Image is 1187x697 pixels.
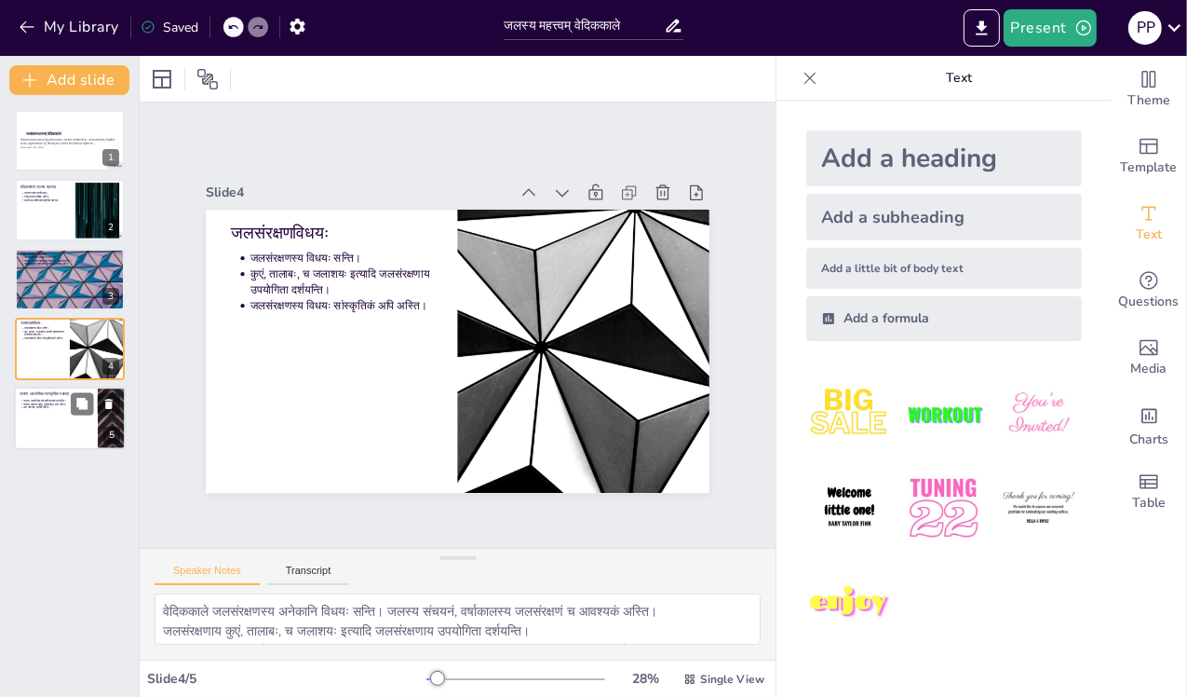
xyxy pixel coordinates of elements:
[806,194,1082,240] div: Add a subheading
[24,330,64,336] p: कुएं, तालाबः, च जलाशयः इत्यादि जलसंरक्षणाय उपयोगिता दर्शयन्ति।
[900,465,987,552] img: 5.jpeg
[24,259,119,263] p: जलस्य पवित्रता यज्ञकर्माणां सिद्ध्यर्थं आवश्यकं अस्ति।
[1112,257,1186,324] div: Get real-time input from your audience
[24,255,119,259] p: जलस्य अनेकानि उल्लेखानि सन्ति।
[504,12,664,39] input: Insert title
[20,321,64,326] p: जलसंरक्षणविधयः
[806,130,1082,186] div: Add a heading
[1112,391,1186,458] div: Add charts and graphs
[102,358,119,375] div: 4
[23,405,92,409] p: जलं जीवनस्य प्रतीकं अस्ति।
[995,465,1082,552] img: 6.jpeg
[102,288,119,305] div: 3
[1128,11,1162,45] div: P P
[147,64,177,94] div: Layout
[98,392,120,415] button: Delete Slide
[24,337,64,341] p: जलसंरक्षणस्य विधयः सांस्कृतिकं अपि अस्ति।
[23,403,92,406] p: जलस्य उपासना यज्ञेषु, अनुष्ठानेषु च कृतः अस्ति।
[900,371,987,458] img: 2.jpeg
[806,465,893,552] img: 4.jpeg
[24,198,70,202] p: जलस्य आध्यात्मिक-सांस्कृतिक महत्त्वम्।
[1131,359,1167,379] span: Media
[450,104,521,282] p: जलसंरक्षणस्य विधयः सन्ति।
[700,672,764,687] span: Single View
[464,77,548,277] p: जलसंरक्षणविधयः
[419,110,506,294] p: कुएं, तालाबः, च जलाशयः इत्यादि जलसंरक्षणाय उपयोगिता दर्शयन्ति।
[9,65,129,95] button: Add slide
[15,249,125,310] div: 3
[15,110,125,171] div: 1
[20,145,119,149] p: Generated with [URL]
[15,318,125,379] div: 4
[806,296,1082,341] div: Add a formula
[14,12,127,42] button: My Library
[102,219,119,236] div: 2
[1112,324,1186,391] div: Add images, graphics, shapes or video
[1119,292,1180,312] span: Questions
[1127,90,1170,111] span: Theme
[806,248,1082,289] div: Add a little bit of body text
[1132,493,1166,513] span: Table
[102,149,119,166] div: 1
[20,391,92,397] p: जलस्य आध्यात्मिक-सांस्कृतिक महत्त्वम्
[15,179,125,240] div: 2
[20,184,70,189] p: वेदिकसमाजे जलस्य महत्त्वम्
[155,594,761,645] textarea: वेदिककाले जलसंरक्षणस्य अनेकानि विधयः सन्ति। जलस्य संचयनं, वर्षाकालस्य जलसंरक्षणं च आवश्यकं अस्ति।...
[497,42,608,335] div: Slide 4
[995,371,1082,458] img: 3.jpeg
[20,252,119,257] p: वेदेषु जलस्य उल्लेखः
[1112,190,1186,257] div: Add text boxes
[267,565,350,585] button: Transcript
[141,19,198,36] div: Saved
[26,131,61,136] strong: जलव्यवस्थापनम् वेदिककाले
[806,371,893,458] img: 1.jpeg
[1112,56,1186,123] div: Change the overall theme
[1004,9,1097,47] button: Present
[964,9,1000,47] button: Export to PowerPoint
[23,399,92,403] p: जलस्य आध्यात्मिक-सांस्कृतिक महत्त्वं अत्यधिकं।
[71,392,93,415] button: Duplicate Slide
[24,263,119,266] p: जलस्य शुद्धता यज्ञकर्माणां सिद्ध्यर्थं आवश्यकं अस्ति।
[24,327,64,331] p: जलसंरक्षणस्य विधयः सन्ति।
[196,68,219,90] span: Position
[103,427,120,444] div: 5
[806,560,893,647] img: 7.jpeg
[24,191,70,195] p: जलस्य महत्त्वं अत्यधिकम्।
[624,670,668,688] div: 28 %
[1121,157,1178,178] span: Template
[404,119,476,297] p: जलसंरक्षणस्य विधयः सांस्कृतिकं अपि अस्ति।
[14,387,126,450] div: 5
[1128,9,1162,47] button: P P
[147,670,426,688] div: Slide 4 / 5
[1112,458,1186,526] div: Add a table
[24,195,70,198] p: वेदेषु जलस्य उल्लेखः अस्ति।
[20,139,119,145] p: वेदिककाले जलस्य महत्त्वम्, वेदेषु जलस्य उल्लेखः, पारम्परिक जलसंरक्षणविधयः, जलस्य आध्यात्मिक-सांस्...
[1136,225,1162,245] span: Text
[155,565,260,585] button: Speaker Notes
[1112,123,1186,190] div: Add ready made slides
[1129,430,1168,450] span: Charts
[825,56,1093,101] p: Text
